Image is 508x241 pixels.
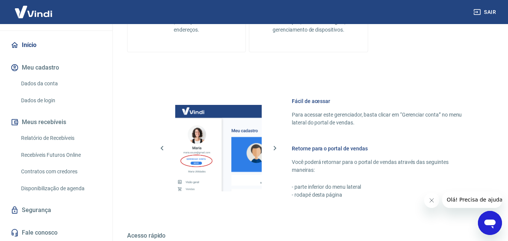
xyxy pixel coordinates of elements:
button: Meus recebíveis [9,114,103,130]
a: Disponibilização de agenda [18,181,103,196]
a: Contratos com credores [18,164,103,179]
p: - parte inferior do menu lateral [292,183,472,191]
a: Dados da conta [18,76,103,91]
iframe: Fechar mensagem [424,193,439,208]
p: Para acessar este gerenciador, basta clicar em “Gerenciar conta” no menu lateral do portal de ven... [292,111,472,127]
img: Imagem da dashboard mostrando o botão de gerenciar conta na sidebar no lado esquerdo [175,105,262,191]
h5: Acesso rápido [127,232,490,239]
img: Vindi [9,0,58,23]
iframe: Mensagem da empresa [442,191,502,208]
a: Recebíveis Futuros Online [18,147,103,163]
button: Meu cadastro [9,59,103,76]
span: Olá! Precisa de ajuda? [5,5,63,11]
button: Sair [472,5,499,19]
iframe: Botão para abrir a janela de mensagens [478,211,502,235]
p: - rodapé desta página [292,191,472,199]
a: Dados de login [18,93,103,108]
p: Você poderá retornar para o portal de vendas através das seguintes maneiras: [292,158,472,174]
a: Relatório de Recebíveis [18,130,103,146]
h6: Retorne para o portal de vendas [292,145,472,152]
h6: Fácil de acessar [292,97,472,105]
a: Início [9,37,103,53]
a: Segurança [9,202,103,218]
a: Fale conosco [9,224,103,241]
